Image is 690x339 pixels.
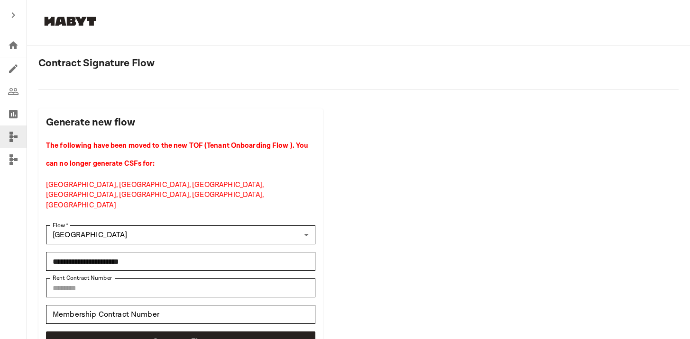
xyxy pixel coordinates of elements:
[46,137,315,172] h4: The following have been moved to the new TOF (Tenant Onboarding Flow ). You can no longer generat...
[42,17,99,26] img: Habyt
[53,274,112,282] label: Rent Contract Number
[46,180,315,210] p: [GEOGRAPHIC_DATA], [GEOGRAPHIC_DATA], [GEOGRAPHIC_DATA], [GEOGRAPHIC_DATA], [GEOGRAPHIC_DATA], [G...
[46,116,315,129] h2: Generate new flow
[53,221,69,230] label: Flow
[38,57,679,70] h2: Contract Signature Flow
[46,225,315,244] div: [GEOGRAPHIC_DATA]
